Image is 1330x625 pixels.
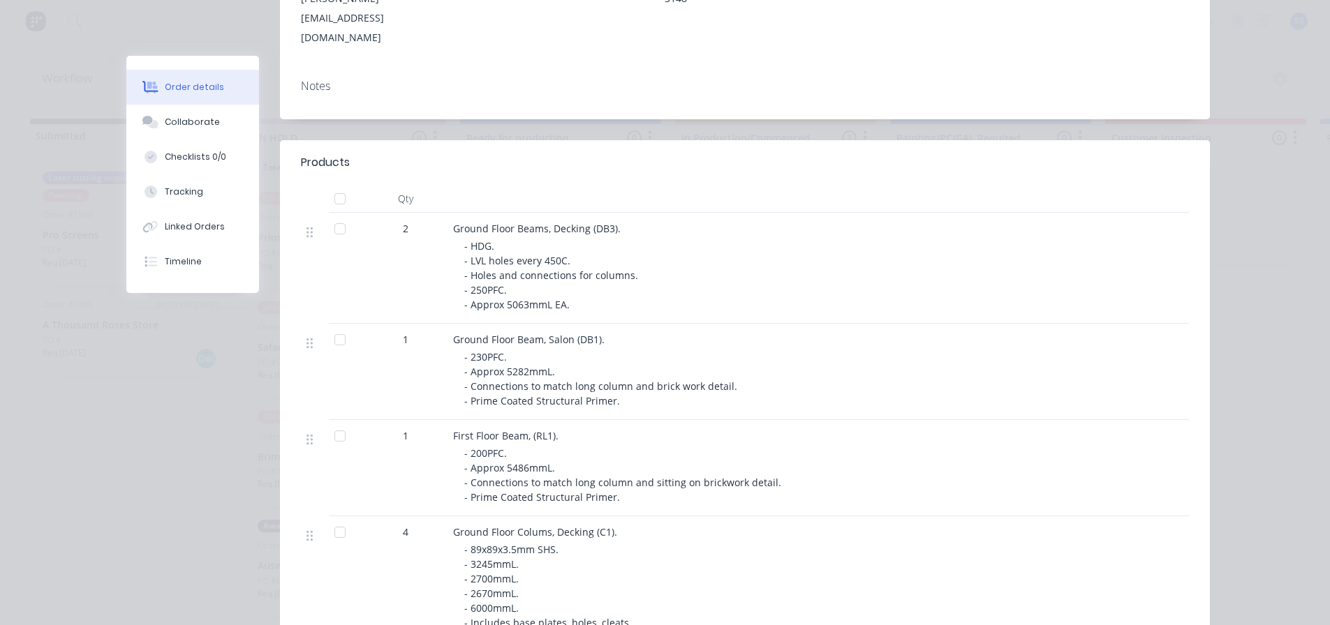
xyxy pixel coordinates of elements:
button: Timeline [126,244,259,279]
span: First Floor Beam, (RL1). [453,429,559,442]
span: Ground Floor Beam, Salon (DB1). [453,333,605,346]
div: Products [301,154,350,171]
div: Timeline [165,255,202,268]
span: Ground Floor Beams, Decking (DB3). [453,222,621,235]
span: - 200PFC. - Approx 5486mmL. - Connections to match long column and sitting on brickwork detail. -... [464,446,784,504]
div: Checklists 0/0 [165,151,226,163]
button: Order details [126,70,259,105]
button: Collaborate [126,105,259,140]
span: 1 [403,428,408,443]
div: Notes [301,80,1189,93]
span: 1 [403,332,408,347]
div: Collaborate [165,116,220,128]
div: Tracking [165,186,203,198]
span: - 230PFC. - Approx 5282mmL. - Connections to match long column and brick work detail. - Prime Coa... [464,350,740,407]
button: Tracking [126,174,259,209]
div: Qty [364,185,448,213]
div: Order details [165,81,224,93]
div: Linked Orders [165,220,225,233]
span: - HDG. - LVL holes every 450C. - Holes and connections for columns. - 250PFC. - Approx 5063mmL EA. [464,239,641,311]
span: Ground Floor Colums, Decking (C1). [453,525,617,539]
span: 2 [403,221,408,236]
span: 4 [403,525,408,539]
button: Linked Orders [126,209,259,244]
button: Checklists 0/0 [126,140,259,174]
